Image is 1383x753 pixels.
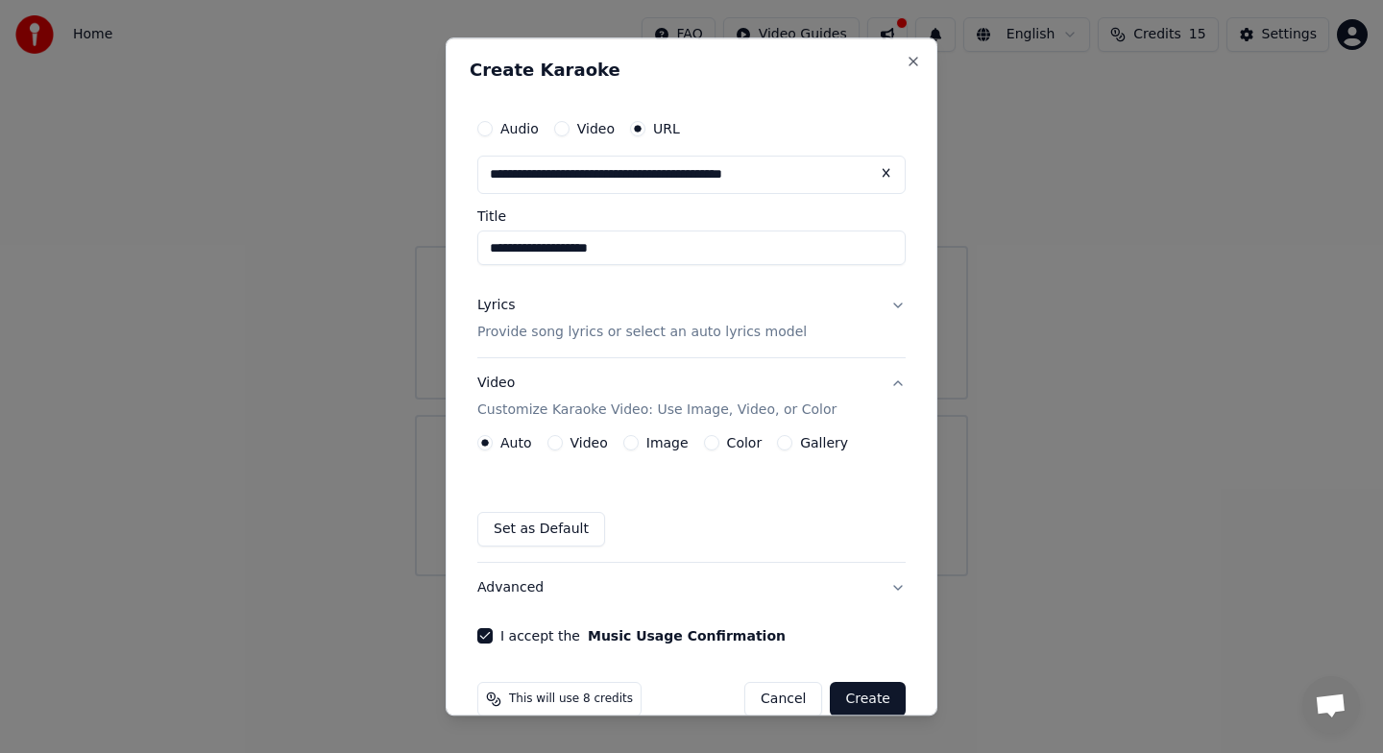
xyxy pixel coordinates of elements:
label: Title [477,209,906,223]
button: LyricsProvide song lyrics or select an auto lyrics model [477,280,906,357]
label: Gallery [800,436,848,449]
label: I accept the [500,629,786,643]
button: VideoCustomize Karaoke Video: Use Image, Video, or Color [477,358,906,435]
button: I accept the [588,629,786,643]
button: Advanced [477,563,906,613]
label: Video [570,436,608,449]
button: Create [830,682,906,717]
label: Auto [500,436,532,449]
button: Cancel [744,682,822,717]
label: Audio [500,122,539,135]
label: Video [577,122,615,135]
div: Lyrics [477,296,515,315]
div: VideoCustomize Karaoke Video: Use Image, Video, or Color [477,435,906,562]
label: URL [653,122,680,135]
button: Set as Default [477,512,605,547]
p: Customize Karaoke Video: Use Image, Video, or Color [477,401,837,420]
p: Provide song lyrics or select an auto lyrics model [477,323,807,342]
h2: Create Karaoke [470,61,913,79]
span: This will use 8 credits [509,692,633,707]
label: Image [646,436,689,449]
label: Color [727,436,763,449]
div: Video [477,374,837,420]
